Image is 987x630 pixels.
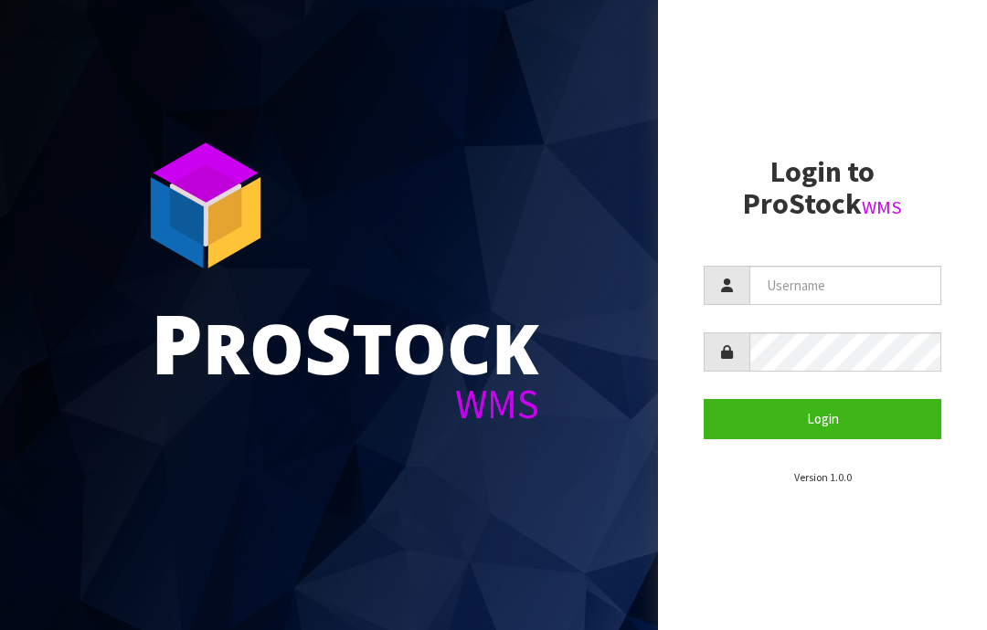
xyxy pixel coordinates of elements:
h2: Login to ProStock [704,156,941,220]
input: Username [749,266,941,305]
span: P [151,287,203,398]
div: WMS [151,383,539,425]
span: S [304,287,352,398]
div: ro tock [151,301,539,383]
small: Version 1.0.0 [794,470,852,484]
small: WMS [862,195,902,219]
img: ProStock Cube [137,137,274,274]
button: Login [704,399,941,438]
